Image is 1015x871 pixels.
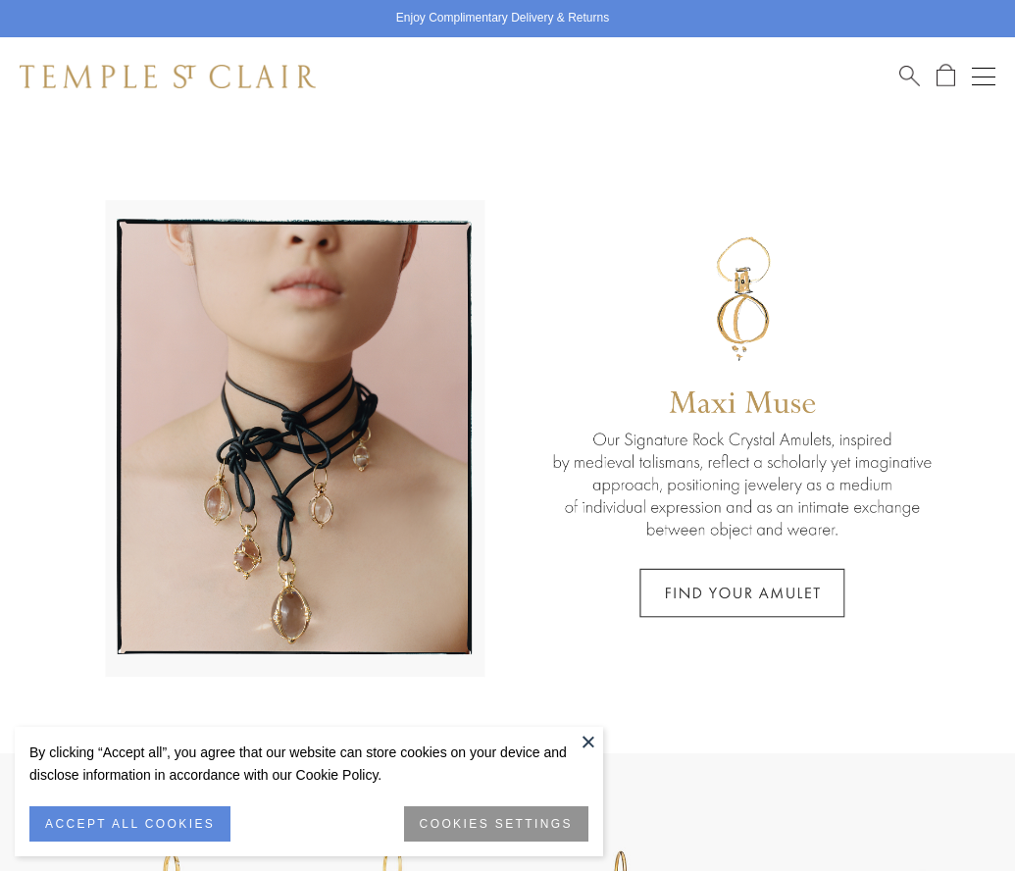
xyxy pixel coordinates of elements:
button: ACCEPT ALL COOKIES [29,806,230,842]
button: COOKIES SETTINGS [404,806,588,842]
img: Temple St. Clair [20,65,316,88]
a: Open Shopping Bag [937,64,955,88]
div: By clicking “Accept all”, you agree that our website can store cookies on your device and disclos... [29,742,588,787]
button: Open navigation [972,65,995,88]
a: Search [899,64,920,88]
p: Enjoy Complimentary Delivery & Returns [396,9,609,28]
